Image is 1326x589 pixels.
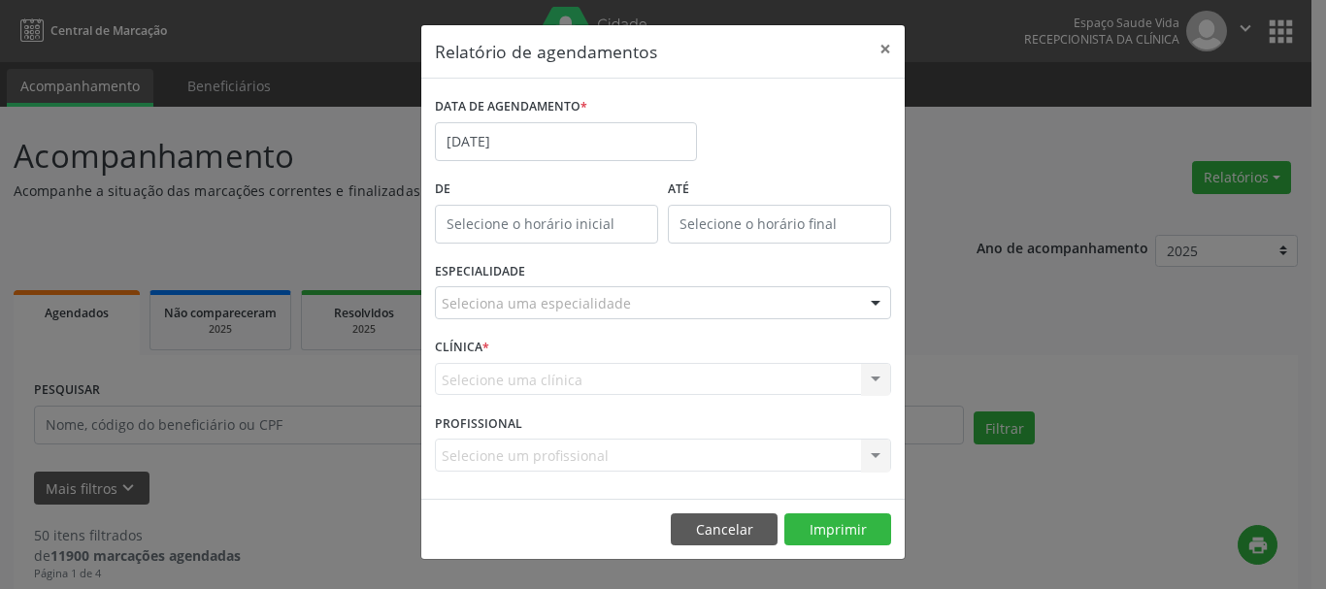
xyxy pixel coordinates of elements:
[435,409,522,439] label: PROFISSIONAL
[435,39,657,64] h5: Relatório de agendamentos
[435,122,697,161] input: Selecione uma data ou intervalo
[668,205,891,244] input: Selecione o horário final
[668,175,891,205] label: ATÉ
[435,175,658,205] label: De
[435,333,489,363] label: CLÍNICA
[435,257,525,287] label: ESPECIALIDADE
[671,513,778,546] button: Cancelar
[435,205,658,244] input: Selecione o horário inicial
[866,25,905,73] button: Close
[435,92,587,122] label: DATA DE AGENDAMENTO
[784,513,891,546] button: Imprimir
[442,293,631,313] span: Seleciona uma especialidade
